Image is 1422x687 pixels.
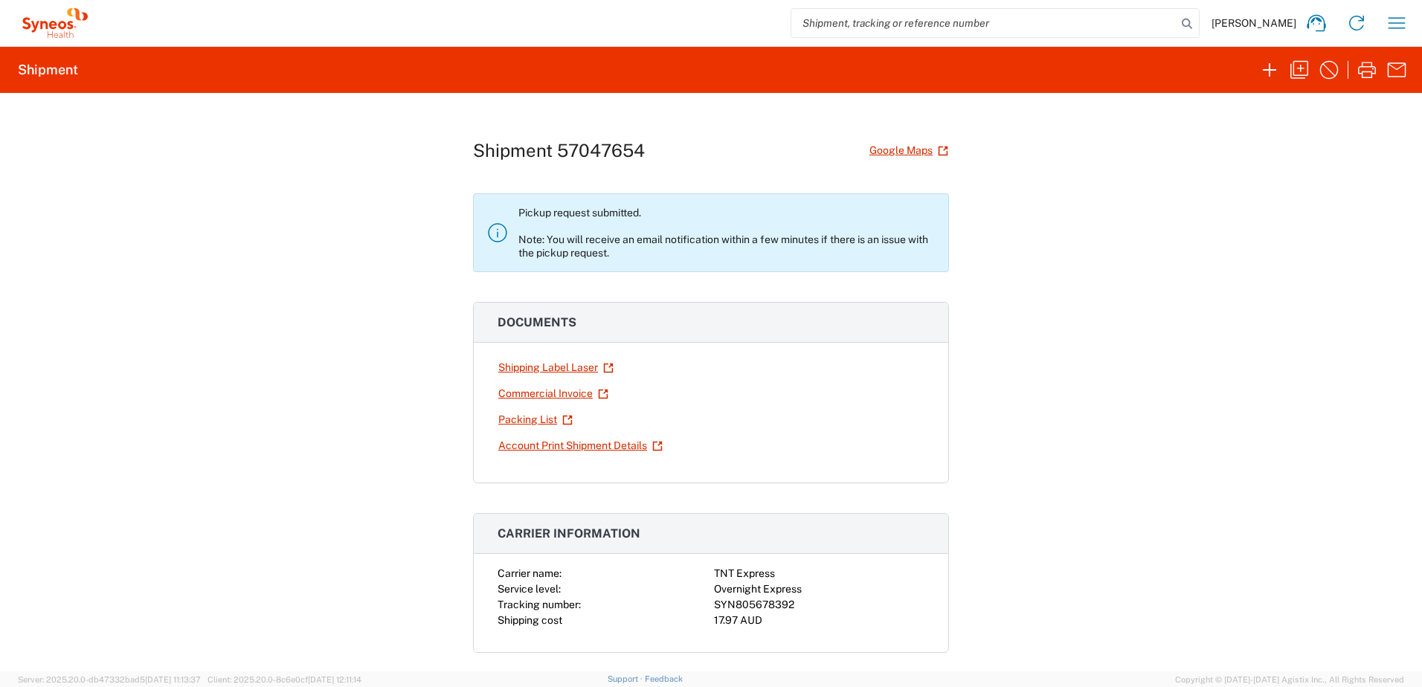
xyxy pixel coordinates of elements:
span: Client: 2025.20.0-8c6e0cf [207,675,361,684]
span: Server: 2025.20.0-db47332bad5 [18,675,201,684]
input: Shipment, tracking or reference number [791,9,1177,37]
a: Commercial Invoice [498,381,609,407]
a: Feedback [645,674,683,683]
span: Carrier name: [498,567,562,579]
span: Copyright © [DATE]-[DATE] Agistix Inc., All Rights Reserved [1175,673,1404,686]
div: Overnight Express [714,581,924,597]
a: Google Maps [869,138,949,164]
h2: Shipment [18,61,78,79]
p: Pickup request submitted. Note: You will receive an email notification within a few minutes if th... [518,206,936,259]
a: Shipping Label Laser [498,355,614,381]
span: [DATE] 12:11:14 [308,675,361,684]
span: [DATE] 11:13:37 [145,675,201,684]
a: Packing List [498,407,573,433]
div: TNT Express [714,566,924,581]
span: Service level: [498,583,561,595]
div: 17.97 AUD [714,613,924,628]
a: Support [608,674,645,683]
span: Tracking number: [498,599,581,610]
span: Carrier information [498,526,640,541]
div: SYN805678392 [714,597,924,613]
span: Shipping cost [498,614,562,626]
span: [PERSON_NAME] [1212,16,1296,30]
span: Documents [498,315,576,329]
a: Account Print Shipment Details [498,433,663,459]
h1: Shipment 57047654 [473,140,645,161]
